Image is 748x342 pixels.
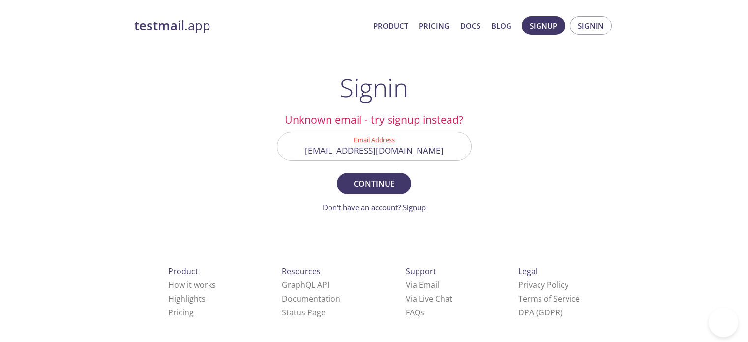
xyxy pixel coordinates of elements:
h1: Signin [340,73,408,102]
a: Highlights [168,293,206,304]
a: testmail.app [134,17,365,34]
a: Via Live Chat [406,293,452,304]
span: Legal [518,266,538,277]
span: Signin [578,19,604,32]
a: Status Page [282,307,326,318]
a: Pricing [168,307,194,318]
iframe: Help Scout Beacon - Open [709,308,738,337]
h2: Unknown email - try signup instead? [277,111,472,128]
a: How it works [168,280,216,290]
a: Don't have an account? Signup [323,202,426,212]
strong: testmail [134,17,184,34]
span: s [420,307,424,318]
span: Support [406,266,436,277]
span: Continue [348,177,400,190]
a: Privacy Policy [518,280,568,290]
a: GraphQL API [282,280,329,290]
button: Signup [522,16,565,35]
button: Signin [570,16,612,35]
a: Pricing [419,19,449,32]
a: Docs [460,19,480,32]
span: Signup [530,19,557,32]
a: Via Email [406,280,439,290]
span: Resources [282,266,321,277]
span: Product [168,266,198,277]
a: Documentation [282,293,340,304]
a: Terms of Service [518,293,580,304]
a: Product [373,19,408,32]
a: DPA (GDPR) [518,307,563,318]
a: FAQ [406,307,424,318]
button: Continue [337,173,411,194]
a: Blog [491,19,511,32]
